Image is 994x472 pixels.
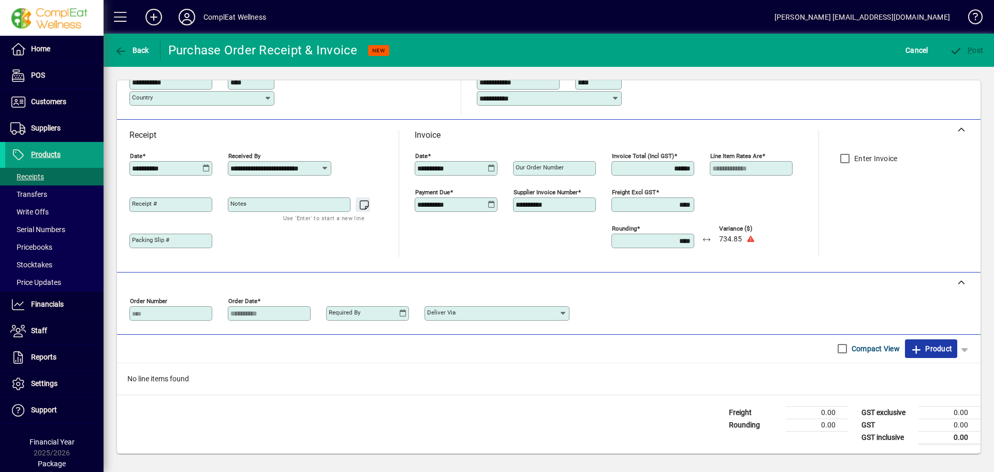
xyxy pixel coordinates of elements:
[283,212,364,224] mat-hint: Use 'Enter' to start a new line
[203,9,266,25] div: ComplEat Wellness
[31,353,56,361] span: Reports
[31,45,50,53] span: Home
[10,261,52,269] span: Stocktakes
[415,189,450,196] mat-label: Payment due
[10,173,44,181] span: Receipts
[710,152,762,160] mat-label: Line item rates are
[724,419,786,431] td: Rounding
[415,152,428,160] mat-label: Date
[724,406,786,419] td: Freight
[31,406,57,414] span: Support
[230,200,246,207] mat-label: Notes
[329,309,360,316] mat-label: Required by
[5,203,104,221] a: Write Offs
[719,235,742,244] span: 734.85
[228,152,260,160] mat-label: Received by
[31,124,61,132] span: Suppliers
[968,46,972,54] span: P
[5,185,104,203] a: Transfers
[612,225,637,232] mat-label: Rounding
[918,419,981,431] td: 0.00
[5,168,104,185] a: Receipts
[905,339,957,358] button: Product
[5,371,104,397] a: Settings
[514,189,578,196] mat-label: Supplier invoice number
[786,406,848,419] td: 0.00
[5,318,104,344] a: Staff
[856,406,918,419] td: GST exclusive
[612,189,656,196] mat-label: Freight excl GST
[910,340,952,357] span: Product
[612,152,674,160] mat-label: Invoice Total (incl GST)
[112,41,152,60] button: Back
[114,46,149,54] span: Back
[31,71,45,79] span: POS
[918,431,981,444] td: 0.00
[10,278,61,287] span: Price Updates
[786,419,848,431] td: 0.00
[5,221,104,238] a: Serial Numbers
[856,419,918,431] td: GST
[31,326,47,335] span: Staff
[5,116,104,141] a: Suppliers
[372,47,385,54] span: NEW
[856,431,918,444] td: GST inclusive
[903,41,931,60] button: Cancel
[170,8,203,26] button: Profile
[427,309,456,316] mat-label: Deliver via
[5,89,104,115] a: Customers
[132,94,153,101] mat-label: Country
[774,9,950,25] div: [PERSON_NAME] [EMAIL_ADDRESS][DOMAIN_NAME]
[31,379,57,388] span: Settings
[228,297,257,305] mat-label: Order date
[117,363,981,395] div: No line items found
[137,8,170,26] button: Add
[168,42,358,59] div: Purchase Order Receipt & Invoice
[5,292,104,318] a: Financials
[5,274,104,291] a: Price Updates
[132,236,169,244] mat-label: Packing Slip #
[30,438,75,446] span: Financial Year
[104,41,160,60] app-page-header-button: Back
[10,243,52,251] span: Pricebooks
[960,2,981,36] a: Knowledge Base
[5,238,104,256] a: Pricebooks
[5,256,104,274] a: Stocktakes
[5,397,104,423] a: Support
[5,36,104,62] a: Home
[5,63,104,89] a: POS
[918,406,981,419] td: 0.00
[10,225,65,234] span: Serial Numbers
[31,97,66,106] span: Customers
[950,46,984,54] span: ost
[10,208,49,216] span: Write Offs
[38,460,66,468] span: Package
[31,150,61,159] span: Products
[850,344,900,354] label: Compact View
[852,153,897,164] label: Enter Invoice
[10,190,47,198] span: Transfers
[905,42,928,59] span: Cancel
[31,300,64,308] span: Financials
[132,200,157,207] mat-label: Receipt #
[516,164,564,171] mat-label: Our order number
[719,225,781,232] span: Variance ($)
[947,41,986,60] button: Post
[130,152,142,160] mat-label: Date
[130,297,167,305] mat-label: Order number
[5,345,104,370] a: Reports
